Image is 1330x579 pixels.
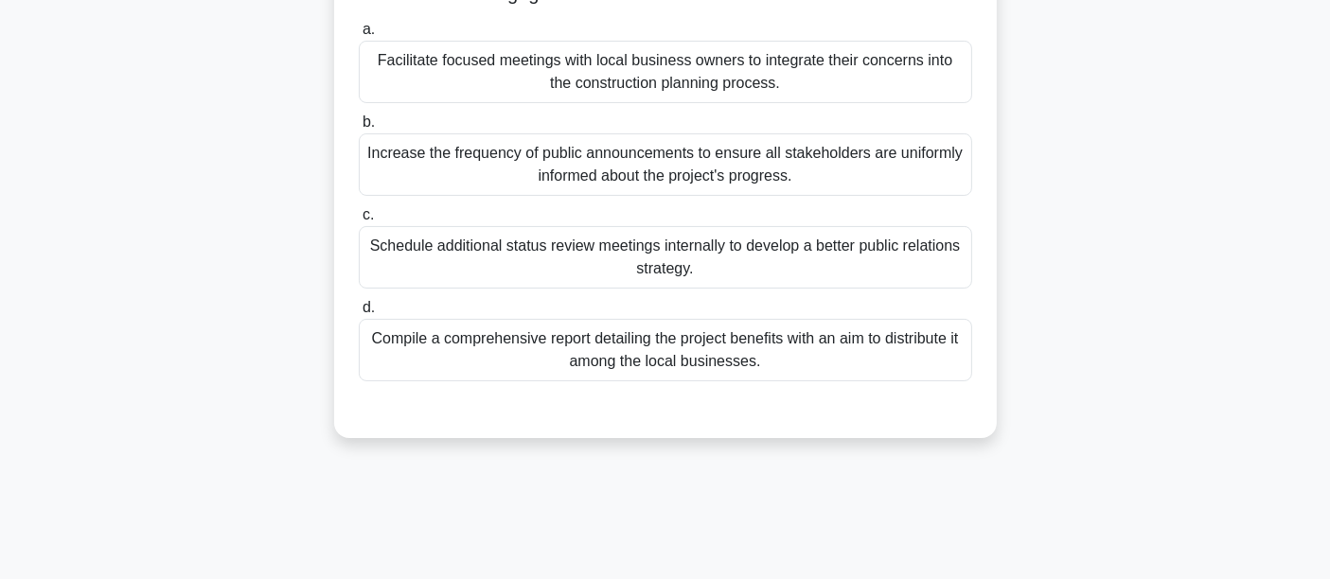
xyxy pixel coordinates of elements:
span: d. [363,299,375,315]
div: Compile a comprehensive report detailing the project benefits with an aim to distribute it among ... [359,319,972,381]
span: a. [363,21,375,37]
div: Schedule additional status review meetings internally to develop a better public relations strategy. [359,226,972,289]
span: c. [363,206,374,222]
div: Increase the frequency of public announcements to ensure all stakeholders are uniformly informed ... [359,133,972,196]
div: Facilitate focused meetings with local business owners to integrate their concerns into the const... [359,41,972,103]
span: b. [363,114,375,130]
